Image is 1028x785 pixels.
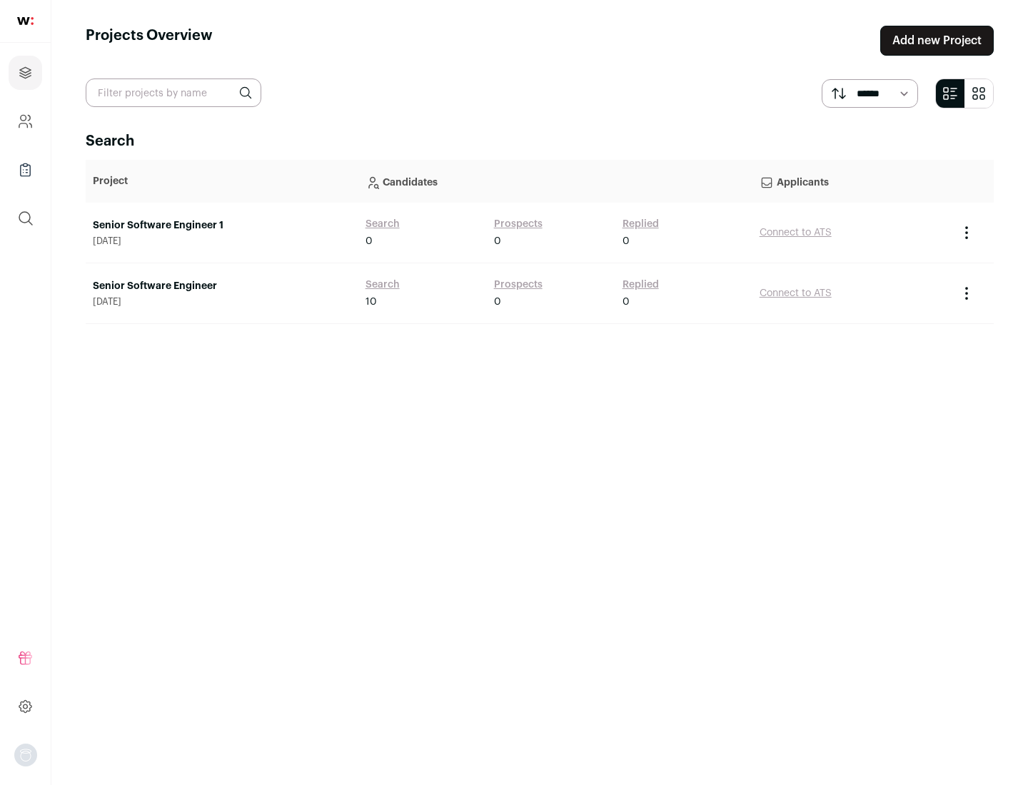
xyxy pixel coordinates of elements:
[93,174,351,188] p: Project
[86,131,994,151] h2: Search
[494,295,501,309] span: 0
[880,26,994,56] a: Add new Project
[494,278,543,292] a: Prospects
[86,78,261,107] input: Filter projects by name
[86,26,213,56] h1: Projects Overview
[14,744,37,766] button: Open dropdown
[623,295,630,309] span: 0
[9,153,42,187] a: Company Lists
[93,296,351,308] span: [DATE]
[760,167,944,196] p: Applicants
[958,285,975,302] button: Project Actions
[366,167,745,196] p: Candidates
[958,224,975,241] button: Project Actions
[623,217,659,231] a: Replied
[93,235,351,247] span: [DATE]
[366,234,373,248] span: 0
[93,279,351,293] a: Senior Software Engineer
[494,234,501,248] span: 0
[366,295,377,309] span: 10
[494,217,543,231] a: Prospects
[93,218,351,233] a: Senior Software Engineer 1
[623,234,630,248] span: 0
[366,217,400,231] a: Search
[760,228,832,238] a: Connect to ATS
[760,288,832,298] a: Connect to ATS
[623,278,659,292] a: Replied
[366,278,400,292] a: Search
[17,17,34,25] img: wellfound-shorthand-0d5821cbd27db2630d0214b213865d53afaa358527fdda9d0ea32b1df1b89c2c.svg
[9,104,42,138] a: Company and ATS Settings
[9,56,42,90] a: Projects
[14,744,37,766] img: nopic.png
